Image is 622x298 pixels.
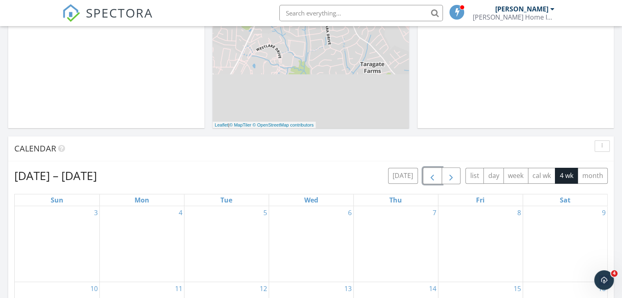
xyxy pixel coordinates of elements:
[343,282,353,295] a: Go to August 13, 2025
[473,13,555,21] div: Duffie Home Inspection
[442,167,461,184] button: Next
[495,5,548,13] div: [PERSON_NAME]
[427,282,438,295] a: Go to August 14, 2025
[483,168,504,184] button: day
[86,4,153,21] span: SPECTORA
[62,4,80,22] img: The Best Home Inspection Software - Spectora
[431,206,438,219] a: Go to August 7, 2025
[353,206,438,282] td: Go to August 7, 2025
[600,206,607,219] a: Go to August 9, 2025
[229,122,251,127] a: © MapTiler
[555,168,578,184] button: 4 wk
[474,194,486,206] a: Friday
[89,282,99,295] a: Go to August 10, 2025
[14,143,56,154] span: Calendar
[577,168,608,184] button: month
[215,122,228,127] a: Leaflet
[173,282,184,295] a: Go to August 11, 2025
[15,206,99,282] td: Go to August 3, 2025
[528,168,556,184] button: cal wk
[438,206,523,282] td: Go to August 8, 2025
[177,206,184,219] a: Go to August 4, 2025
[262,206,269,219] a: Go to August 5, 2025
[133,194,151,206] a: Monday
[523,206,607,282] td: Go to August 9, 2025
[516,206,523,219] a: Go to August 8, 2025
[258,282,269,295] a: Go to August 12, 2025
[213,122,316,129] div: |
[346,206,353,219] a: Go to August 6, 2025
[49,194,65,206] a: Sunday
[279,5,443,21] input: Search everything...
[92,206,99,219] a: Go to August 3, 2025
[62,11,153,28] a: SPECTORA
[512,282,523,295] a: Go to August 15, 2025
[14,167,97,184] h2: [DATE] – [DATE]
[423,167,442,184] button: Previous
[219,194,234,206] a: Tuesday
[184,206,269,282] td: Go to August 5, 2025
[558,194,572,206] a: Saturday
[99,206,184,282] td: Go to August 4, 2025
[253,122,314,127] a: © OpenStreetMap contributors
[303,194,320,206] a: Wednesday
[388,168,418,184] button: [DATE]
[611,270,618,277] span: 4
[503,168,528,184] button: week
[465,168,484,184] button: list
[269,206,353,282] td: Go to August 6, 2025
[388,194,404,206] a: Thursday
[594,270,614,290] iframe: Intercom live chat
